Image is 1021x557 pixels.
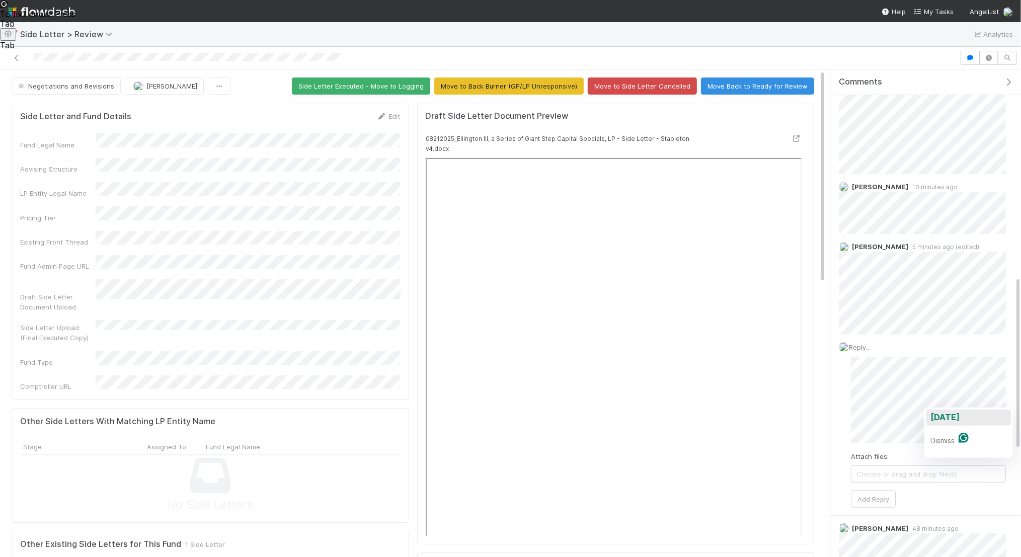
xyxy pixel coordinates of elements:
div: Fund Admin Page URL [20,261,96,271]
img: avatar_218ae7b5-dcd5-4ccc-b5d5-7cc00ae2934f.png [839,182,849,192]
span: [PERSON_NAME] [852,524,908,532]
span: Reply... [849,343,871,351]
div: Side Letter Upload (Final Executed Copy) [20,323,96,343]
span: Stage [23,442,42,452]
span: Fund Legal Name [206,442,260,452]
span: 48 minutes ago [908,525,959,532]
div: LP Entity Legal Name [20,188,96,198]
span: Assigned To [147,442,186,452]
button: Negotiations and Revisions [12,77,121,95]
div: Comptroller URL [20,381,96,391]
div: Existing Front Thread [20,237,96,247]
span: [PERSON_NAME] [852,243,908,251]
span: [PERSON_NAME] [852,183,908,191]
div: Advising Structure [20,164,96,174]
button: Move to Side Letter Cancelled [588,77,697,95]
span: Negotiations and Revisions [16,82,114,90]
small: 08212025_Ellington III, a Series of Giant Step Capital Specials, LP - Side Letter - Stableton v4.... [426,135,690,152]
span: Comments [839,77,882,87]
img: avatar_218ae7b5-dcd5-4ccc-b5d5-7cc00ae2934f.png [839,242,849,252]
h5: Other Existing Side Letters for This Fund [20,539,181,549]
span: Choose or drag and drop file(s) [851,466,1005,482]
img: avatar_218ae7b5-dcd5-4ccc-b5d5-7cc00ae2934f.png [839,523,849,533]
span: 5 minutes ago (edited) [908,243,979,251]
img: avatar_218ae7b5-dcd5-4ccc-b5d5-7cc00ae2934f.png [133,81,143,91]
button: Move Back to Ready for Review [701,77,814,95]
button: Side Letter Executed - Move to Logging [292,77,430,95]
span: [PERSON_NAME] [146,82,197,90]
button: Move to Back Burner (GP/LP Unresponsive) [434,77,584,95]
h5: Side Letter and Fund Details [20,112,131,122]
div: Fund Type [20,357,96,367]
h5: Draft Side Letter Document Preview [426,111,569,121]
div: Pricing Tier [20,213,96,223]
span: 1 Side Letter [185,539,225,549]
button: Add Reply [851,491,896,508]
div: Fund Legal Name [20,140,96,150]
a: Edit [377,112,401,120]
img: avatar_f32b584b-9fa7-42e4-bca2-ac5b6bf32423.png [839,342,849,352]
h5: Other Side Letters With Matching LP Entity Name [20,417,215,427]
div: Draft Side Letter Document Upload [20,292,96,312]
label: Attach files: [851,451,889,461]
span: 10 minutes ago [908,183,958,191]
span: No Side Letters [167,496,254,514]
button: [PERSON_NAME] [125,77,204,95]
